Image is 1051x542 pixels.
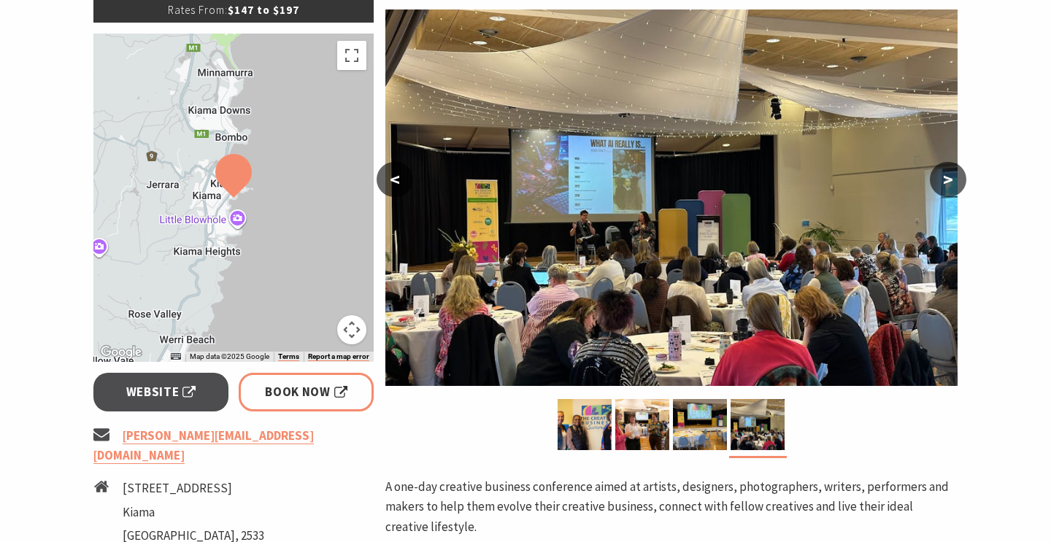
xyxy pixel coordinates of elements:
[615,399,669,450] img: Four people standing eating lunch with the event stage in the background. Smiling & chatting
[93,427,314,464] a: [PERSON_NAME][EMAIL_ADDRESS][DOMAIN_NAME]
[377,162,413,197] button: <
[123,503,264,522] li: Kiama
[97,343,145,362] img: Google
[171,352,181,362] button: Keyboard shortcuts
[337,315,366,344] button: Map camera controls
[265,382,347,402] span: Book Now
[673,399,727,450] img: A stage with projector screen, conference tables & chairs. Bright set design in a light, airy room
[385,477,958,537] p: A one-day creative business conference aimed at artists, designers, photographers, writers, perfo...
[308,352,369,361] a: Report a map error
[385,9,958,386] img: A full auditorium of 80 people listening to a talk on stage. Bright airy room.
[190,352,269,360] span: Map data ©2025 Google
[93,373,228,411] a: Website
[337,41,366,70] button: Toggle fullscreen view
[731,399,785,450] img: A full auditorium of 80 people listening to a talk on stage. Bright airy room.
[123,479,264,498] li: [STREET_ADDRESS]
[168,3,228,17] span: Rates From:
[239,373,374,411] a: Book Now
[97,343,145,362] a: Open this area in Google Maps (opens a new window)
[558,399,612,450] img: Three people including a First Nations elder infront of the event media wall
[126,382,196,402] span: Website
[930,162,966,197] button: >
[278,352,299,361] a: Terms (opens in new tab)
